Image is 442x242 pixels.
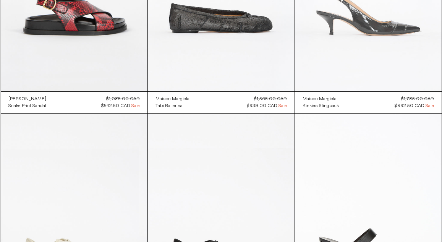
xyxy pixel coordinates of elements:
a: [PERSON_NAME] [8,96,46,102]
span: Sale [278,102,287,109]
a: Tabi Ballerina [155,102,189,109]
span: $892.50 CAD [395,103,424,109]
span: Sale [426,102,434,109]
span: $542.50 CAD [101,103,130,109]
a: Maison Margiela [155,96,189,102]
div: Tabi Ballerina [155,103,183,109]
span: Sale [131,102,140,109]
a: Maison Margiela [303,96,339,102]
div: Snake Print Sandal [8,103,46,109]
a: Snake Print Sandal [8,102,46,109]
s: $1,085.00 CAD [106,96,140,102]
a: Kinkies Slingback [303,102,339,109]
div: Maison Margiela [303,96,337,102]
s: $1,785.00 CAD [401,96,434,102]
span: $939.00 CAD [247,103,277,109]
div: Kinkies Slingback [303,103,339,109]
s: $1,565.00 CAD [254,96,287,102]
